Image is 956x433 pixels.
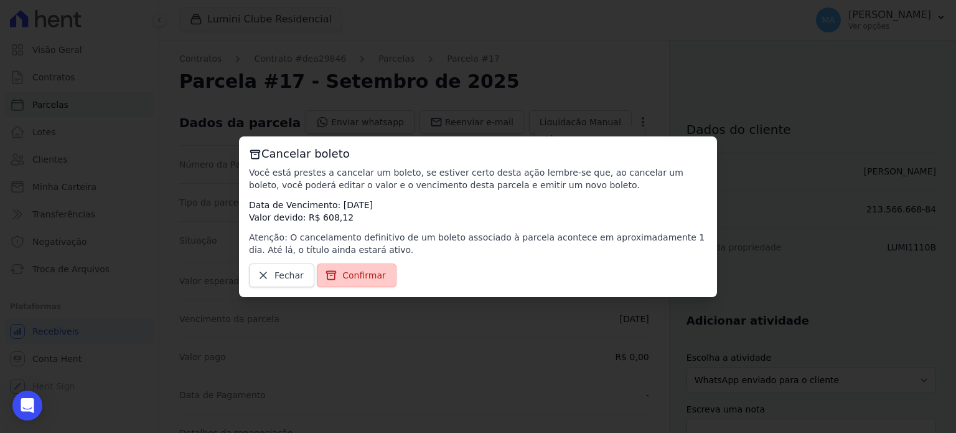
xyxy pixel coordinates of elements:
span: Fechar [274,269,304,282]
p: Data de Vencimento: [DATE] Valor devido: R$ 608,12 [249,199,707,224]
a: Fechar [249,264,314,287]
a: Confirmar [317,264,396,287]
span: Confirmar [342,269,386,282]
p: Atenção: O cancelamento definitivo de um boleto associado à parcela acontece em aproximadamente 1... [249,231,707,256]
p: Você está prestes a cancelar um boleto, se estiver certo desta ação lembre-se que, ao cancelar um... [249,166,707,191]
h3: Cancelar boleto [249,146,707,161]
div: Open Intercom Messenger [12,391,42,421]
